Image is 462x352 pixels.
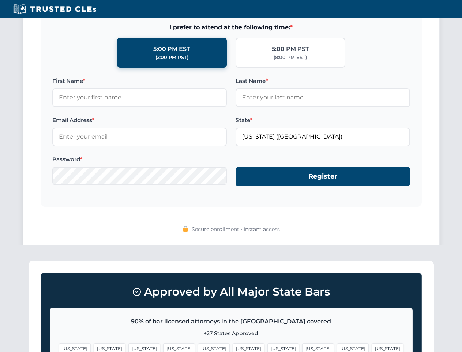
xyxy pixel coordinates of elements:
[155,54,188,61] div: (2:00 PM PST)
[52,88,227,107] input: Enter your first name
[236,128,410,146] input: Florida (FL)
[52,77,227,85] label: First Name
[52,128,227,146] input: Enter your email
[272,44,309,54] div: 5:00 PM PST
[59,317,403,326] p: 90% of bar licensed attorneys in the [GEOGRAPHIC_DATA] covered
[59,329,403,337] p: +27 States Approved
[236,116,410,125] label: State
[52,116,227,125] label: Email Address
[274,54,307,61] div: (8:00 PM EST)
[236,167,410,186] button: Register
[153,44,190,54] div: 5:00 PM EST
[50,282,413,302] h3: Approved by All Major State Bars
[236,88,410,107] input: Enter your last name
[52,23,410,32] span: I prefer to attend at the following time:
[183,226,188,232] img: 🔒
[236,77,410,85] label: Last Name
[192,225,280,233] span: Secure enrollment • Instant access
[52,155,227,164] label: Password
[11,4,98,15] img: Trusted CLEs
